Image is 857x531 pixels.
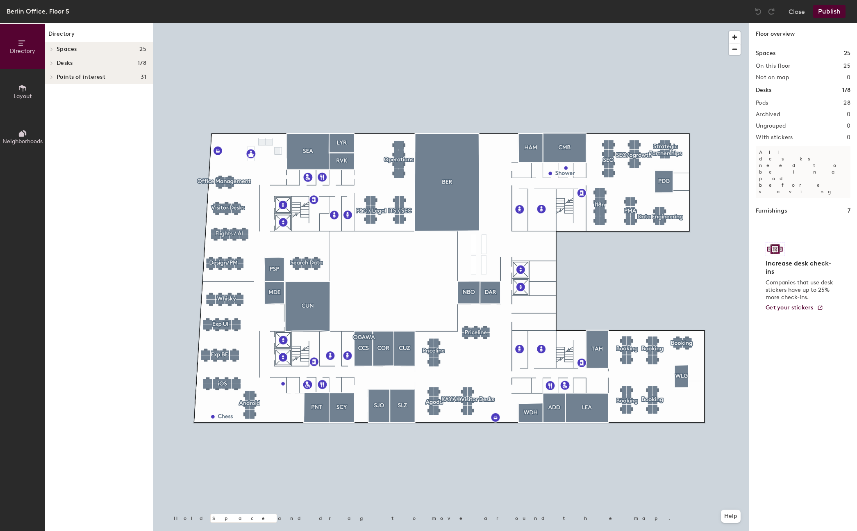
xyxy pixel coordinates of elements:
h2: 0 [847,134,850,141]
span: Desks [57,60,73,66]
h2: 28 [843,100,850,106]
h4: Increase desk check-ins [766,259,836,276]
h2: Not on map [756,74,789,81]
a: Get your stickers [766,304,823,311]
h1: 178 [842,86,850,95]
h2: 0 [847,123,850,129]
h1: 25 [844,49,850,58]
button: Close [789,5,805,18]
h2: 0 [847,74,850,81]
h1: Spaces [756,49,775,58]
h2: 0 [847,111,850,118]
span: Neighborhoods [2,138,43,145]
h1: 7 [848,206,850,215]
h1: Directory [45,30,153,42]
h2: 25 [843,63,850,69]
span: Points of interest [57,74,105,80]
button: Help [721,510,741,523]
h2: Pods [756,100,768,106]
p: Companies that use desk stickers have up to 25% more check-ins. [766,279,836,301]
span: 31 [141,74,146,80]
span: Get your stickers [766,304,814,311]
span: 178 [138,60,146,66]
button: Publish [813,5,846,18]
div: Berlin Office, Floor 5 [7,6,69,16]
span: Layout [14,93,32,100]
h2: Archived [756,111,780,118]
span: 25 [139,46,146,53]
h2: Ungrouped [756,123,786,129]
img: Redo [767,7,775,16]
h2: On this floor [756,63,791,69]
p: All desks need to be in a pod before saving [756,146,850,198]
h1: Desks [756,86,771,95]
h1: Floor overview [749,23,857,42]
span: Spaces [57,46,77,53]
img: Undo [754,7,762,16]
h2: With stickers [756,134,793,141]
h1: Furnishings [756,206,787,215]
span: Directory [10,48,35,55]
img: Sticker logo [766,242,784,256]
